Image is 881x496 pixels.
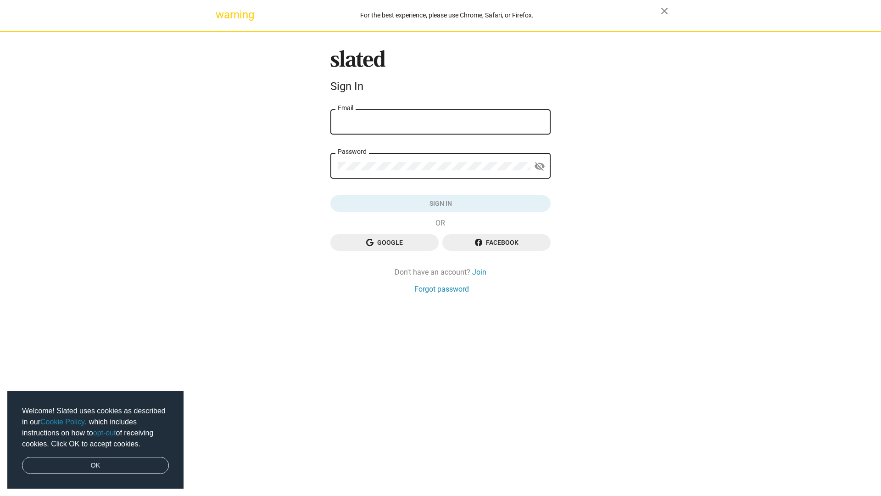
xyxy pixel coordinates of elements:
span: Welcome! Slated uses cookies as described in our , which includes instructions on how to of recei... [22,406,169,450]
span: Facebook [450,234,543,251]
div: Sign In [330,80,551,93]
mat-icon: close [659,6,670,17]
a: opt-out [93,429,116,437]
a: dismiss cookie message [22,457,169,474]
sl-branding: Sign In [330,50,551,97]
div: cookieconsent [7,391,184,489]
button: Facebook [442,234,551,251]
mat-icon: visibility_off [534,159,545,174]
a: Join [472,267,486,277]
button: Show password [530,158,549,176]
div: Don't have an account? [330,267,551,277]
button: Google [330,234,439,251]
div: For the best experience, please use Chrome, Safari, or Firefox. [233,9,661,22]
mat-icon: warning [216,9,227,20]
span: Google [338,234,431,251]
a: Cookie Policy [40,418,85,426]
a: Forgot password [414,284,469,294]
